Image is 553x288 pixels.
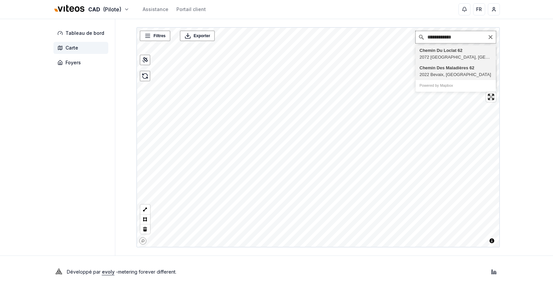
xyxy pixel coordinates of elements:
span: Exporter [194,32,210,39]
button: Polygon tool (p) [140,214,150,224]
span: Foyers [65,59,81,66]
img: Viteos - CAD Logo [53,1,86,17]
a: Portail client [176,6,206,13]
img: Evoly Logo [53,267,64,277]
div: Chemin Des Maladières 62 [420,65,492,71]
button: Toggle attribution [488,237,496,245]
span: FR [476,6,482,13]
a: Foyers [53,57,111,69]
span: Tableau de bord [65,30,104,37]
button: FR [473,3,485,15]
div: Chemin Du Loclat 62 [420,47,492,54]
span: (Pilote) [103,5,121,13]
a: evoly [102,269,115,275]
input: Chercher [416,31,496,43]
a: Tableau de bord [53,27,111,39]
a: Powered by Mapbox [420,83,453,87]
button: LineString tool (l) [140,205,150,214]
button: CAD(Pilote) [53,2,129,17]
button: Clear [488,33,493,40]
a: Mapbox homepage [139,237,147,245]
canvas: Map [137,28,501,248]
a: Assistance [143,6,168,13]
a: Carte [53,42,111,54]
button: Enter fullscreen [486,92,496,102]
span: Carte [65,45,78,51]
div: 2072 [GEOGRAPHIC_DATA], [GEOGRAPHIC_DATA] [420,54,492,61]
p: Développé par - metering forever different . [67,267,176,277]
span: CAD [88,5,100,13]
button: Delete [140,224,150,234]
span: Filtres [154,32,166,39]
div: 2022 Bevaix, [GEOGRAPHIC_DATA] [420,71,492,78]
